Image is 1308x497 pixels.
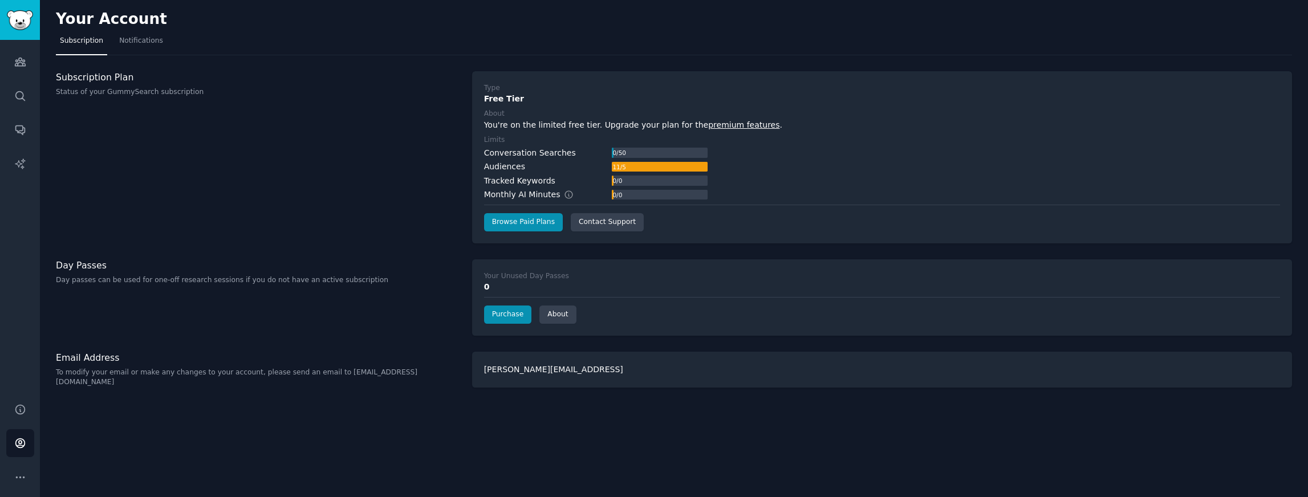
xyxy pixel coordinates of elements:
a: Notifications [115,32,167,55]
a: Contact Support [571,213,644,231]
p: To modify your email or make any changes to your account, please send an email to [EMAIL_ADDRESS]... [56,368,460,388]
div: Tracked Keywords [484,175,555,187]
h2: Your Account [56,10,167,28]
div: 0 / 50 [612,148,627,158]
p: Status of your GummySearch subscription [56,87,460,97]
span: Notifications [119,36,163,46]
h3: Subscription Plan [56,71,460,83]
a: About [539,305,576,324]
div: Conversation Searches [484,147,576,159]
a: Purchase [484,305,532,324]
div: 11 / 5 [612,162,627,172]
div: Your Unused Day Passes [484,271,569,282]
div: Free Tier [484,93,1280,105]
div: 0 [484,281,1280,293]
div: 0 / 0 [612,176,623,186]
p: Day passes can be used for one-off research sessions if you do not have an active subscription [56,275,460,286]
div: You're on the limited free tier. Upgrade your plan for the . [484,119,1280,131]
a: Subscription [56,32,107,55]
a: premium features [708,120,779,129]
div: Limits [484,135,505,145]
div: 0 / 0 [612,190,623,200]
div: Audiences [484,161,525,173]
div: Monthly AI Minutes [484,189,586,201]
div: About [484,109,505,119]
h3: Email Address [56,352,460,364]
h3: Day Passes [56,259,460,271]
img: GummySearch logo [7,10,33,30]
div: [PERSON_NAME][EMAIL_ADDRESS] [472,352,1292,388]
div: Type [484,83,500,93]
span: Subscription [60,36,103,46]
a: Browse Paid Plans [484,213,563,231]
